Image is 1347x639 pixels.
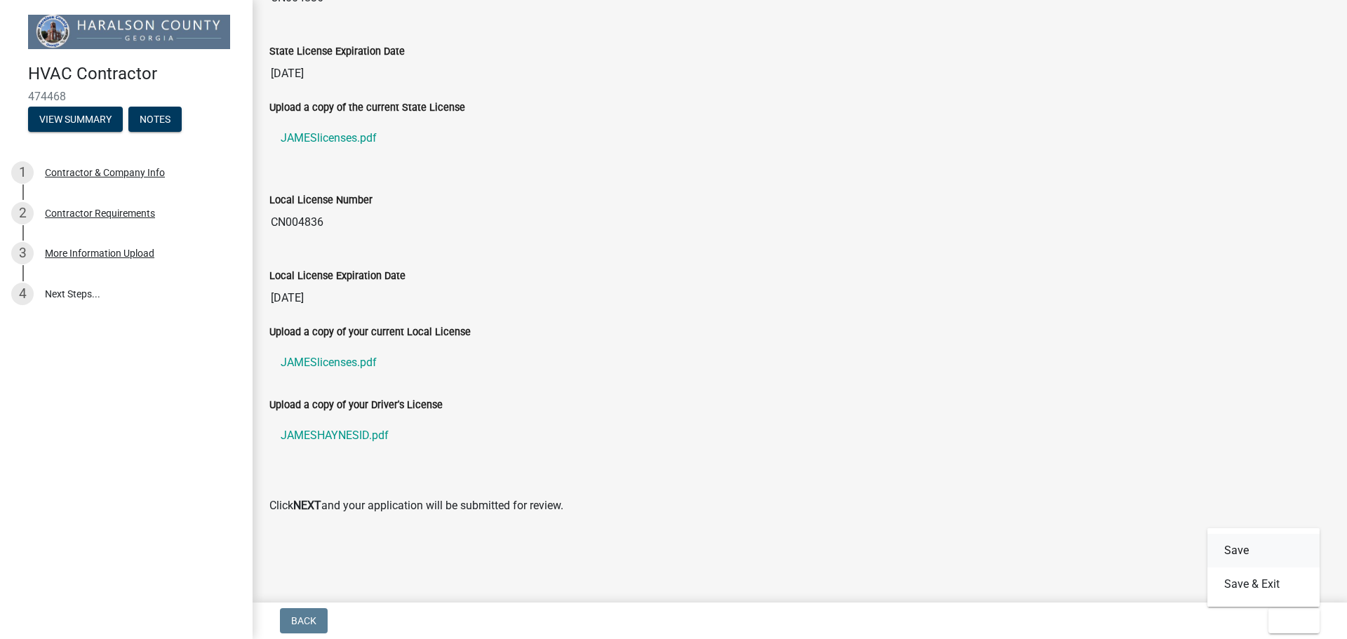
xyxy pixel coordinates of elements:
h4: HVAC Contractor [28,64,241,84]
button: Back [280,608,328,633]
div: 1 [11,161,34,184]
div: Contractor Requirements [45,208,155,218]
label: State License Expiration Date [269,47,405,57]
div: More Information Upload [45,248,154,258]
img: Haralson County, Georgia [28,15,230,49]
p: Click and your application will be submitted for review. [269,497,1330,514]
span: 474468 [28,90,224,103]
label: Upload a copy of your Driver's License [269,401,443,410]
div: 4 [11,283,34,305]
a: JAMESHAYNESID.pdf [269,419,1330,452]
span: Exit [1280,615,1300,626]
label: Upload a copy of your current Local License [269,328,471,337]
span: Back [291,615,316,626]
label: Local License Number [269,196,373,206]
div: Contractor & Company Info [45,168,165,177]
strong: NEXT [293,499,321,512]
wm-modal-confirm: Notes [128,114,182,126]
button: Save [1207,534,1320,567]
a: JAMESlicenses.pdf [269,346,1330,379]
button: View Summary [28,107,123,132]
div: 3 [11,242,34,264]
a: JAMESlicenses.pdf [269,121,1330,155]
button: Save & Exit [1207,567,1320,601]
div: 2 [11,202,34,224]
label: Upload a copy of the current State License [269,103,465,113]
div: Exit [1207,528,1320,607]
button: Notes [128,107,182,132]
label: Local License Expiration Date [269,271,406,281]
wm-modal-confirm: Summary [28,114,123,126]
button: Exit [1268,608,1320,633]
